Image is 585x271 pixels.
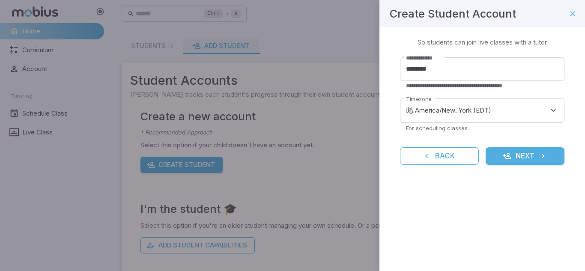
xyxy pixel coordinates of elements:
[390,5,516,22] h4: Create Student Account
[486,147,564,165] button: Next
[418,38,547,47] p: So students can join live classes with a tutor
[406,95,432,103] label: Timezone
[400,147,479,165] button: Back
[415,98,564,123] div: America/New_York (EDT)
[406,124,558,132] p: For scheduling classes.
